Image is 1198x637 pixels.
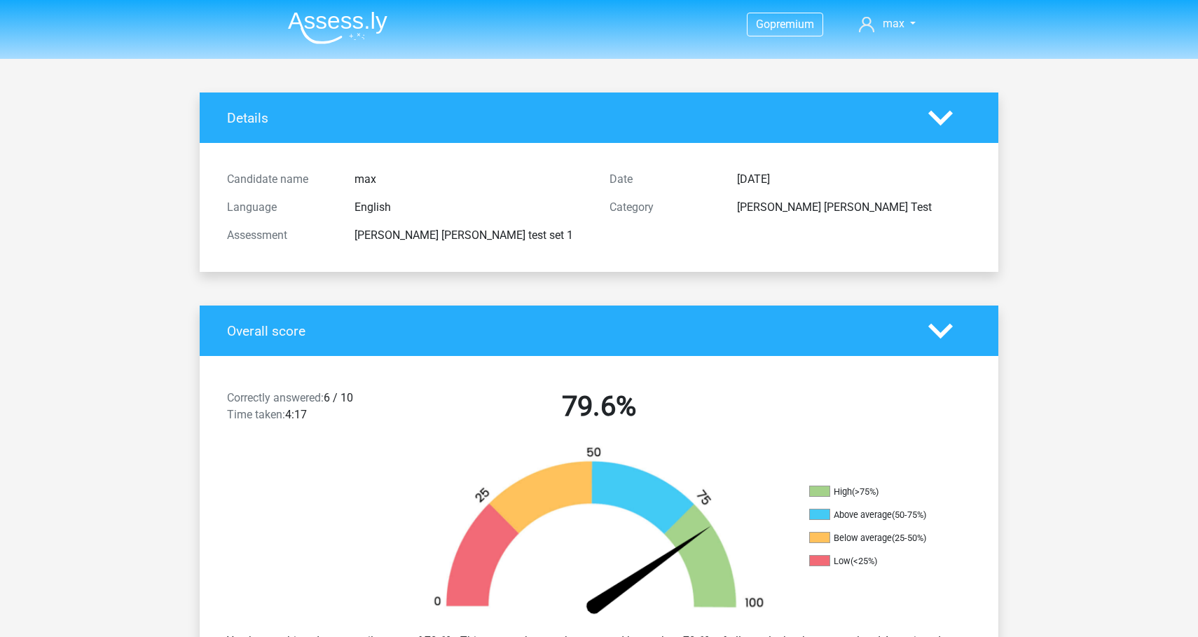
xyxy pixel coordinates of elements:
[344,199,599,216] div: English
[227,110,907,126] h4: Details
[344,171,599,188] div: max
[216,227,344,244] div: Assessment
[216,390,408,429] div: 6 / 10 4:17
[727,199,982,216] div: [PERSON_NAME] [PERSON_NAME] Test
[599,199,727,216] div: Category
[227,323,907,339] h4: Overall score
[853,15,921,32] a: max
[770,18,814,31] span: premium
[809,509,949,521] li: Above average
[809,532,949,544] li: Below average
[852,486,879,497] div: (>75%)
[883,17,904,30] span: max
[418,390,780,423] h2: 79.6%
[288,11,387,44] img: Assessly
[410,446,788,622] img: 80.91bf0ee05a10.png
[344,227,599,244] div: [PERSON_NAME] [PERSON_NAME] test set 1
[216,199,344,216] div: Language
[599,171,727,188] div: Date
[892,533,926,543] div: (25-50%)
[227,391,324,404] span: Correctly answered:
[227,408,285,421] span: Time taken:
[809,555,949,568] li: Low
[756,18,770,31] span: Go
[851,556,877,566] div: (<25%)
[809,486,949,498] li: High
[748,15,822,34] a: Gopremium
[892,509,926,520] div: (50-75%)
[727,171,982,188] div: [DATE]
[216,171,344,188] div: Candidate name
